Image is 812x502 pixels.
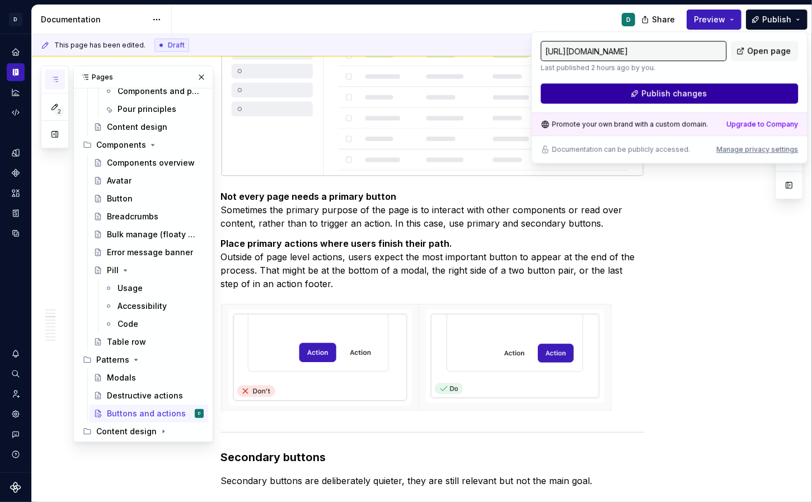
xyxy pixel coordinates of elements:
[107,193,133,204] div: Button
[431,314,599,398] img: aa3cdfd2-fc2e-46f0-a982-a3a1c14cd89c.png
[107,372,136,383] div: Modals
[118,86,201,97] div: Components and patterns
[100,100,208,118] a: Pour principles
[41,14,147,25] div: Documentation
[89,333,208,351] a: Table row
[694,14,725,25] span: Preview
[89,208,208,226] a: Breadcrumbs
[552,145,690,154] p: Documentation can be publicly accessed.
[107,211,158,222] div: Breadcrumbs
[118,283,143,294] div: Usage
[89,369,208,387] a: Modals
[89,226,208,243] a: Bulk manage (floaty boi)
[96,354,129,365] div: Patterns
[731,41,798,61] a: Open page
[7,224,25,242] a: Data sources
[89,261,208,279] a: Pill
[7,345,25,363] button: Notifications
[221,238,453,249] strong: Place primary actions where users finish their path.
[89,243,208,261] a: Error message banner
[7,425,25,443] button: Contact support
[100,82,208,100] a: Components and patterns
[7,63,25,81] a: Documentation
[726,120,798,129] a: Upgrade to Company
[78,423,208,440] div: Content design
[221,237,644,290] p: Outside of page level actions, users expect the most important button to appear at the end of the...
[233,314,407,401] img: 8c89f6eb-ac3d-496e-b8b9-2cc6df3ee182.png
[7,83,25,101] a: Analytics
[7,104,25,121] a: Code automation
[7,184,25,202] a: Assets
[118,104,176,115] div: Pour principles
[96,426,157,437] div: Content design
[636,10,682,30] button: Share
[96,139,146,151] div: Components
[89,190,208,208] a: Button
[107,390,183,401] div: Destructive actions
[221,190,644,230] p: Sometimes the primary purpose of the page is to interact with other components or read over conte...
[100,279,208,297] a: Usage
[89,172,208,190] a: Avatar
[626,15,631,24] div: D
[7,144,25,162] a: Design tokens
[89,387,208,405] a: Destructive actions
[54,41,145,50] span: This page has been edited.
[687,10,741,30] button: Preview
[7,204,25,222] a: Storybook stories
[7,43,25,61] a: Home
[198,408,200,419] div: D
[541,63,726,72] p: Last published 2 hours ago by you.
[747,45,791,57] span: Open page
[89,405,208,423] a: Buttons and actionsD
[78,351,208,369] div: Patterns
[100,297,208,315] a: Accessibility
[221,191,397,202] strong: Not every page needs a primary button
[10,482,21,493] svg: Supernova Logo
[746,10,808,30] button: Publish
[716,145,798,154] button: Manage privacy settings
[107,265,119,276] div: Pill
[100,315,208,333] a: Code
[89,154,208,172] a: Components overview
[7,164,25,182] a: Components
[541,83,798,104] button: Publish changes
[107,157,195,168] div: Components overview
[7,385,25,403] a: Invite team
[9,13,22,26] div: D
[89,118,208,136] a: Content design
[107,336,146,348] div: Table row
[541,120,708,129] div: Promote your own brand with a custom domain.
[221,451,326,464] strong: Secondary buttons
[55,107,64,116] span: 2
[7,405,25,423] a: Settings
[107,247,193,258] div: Error message banner
[118,318,138,330] div: Code
[107,229,199,240] div: Bulk manage (floaty boi)
[118,301,167,312] div: Accessibility
[107,175,132,186] div: Avatar
[74,66,213,88] div: Pages
[641,88,707,99] span: Publish changes
[7,365,25,383] button: Search ⌘K
[168,41,185,50] span: Draft
[762,14,791,25] span: Publish
[2,7,29,31] button: D
[107,408,186,419] div: Buttons and actions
